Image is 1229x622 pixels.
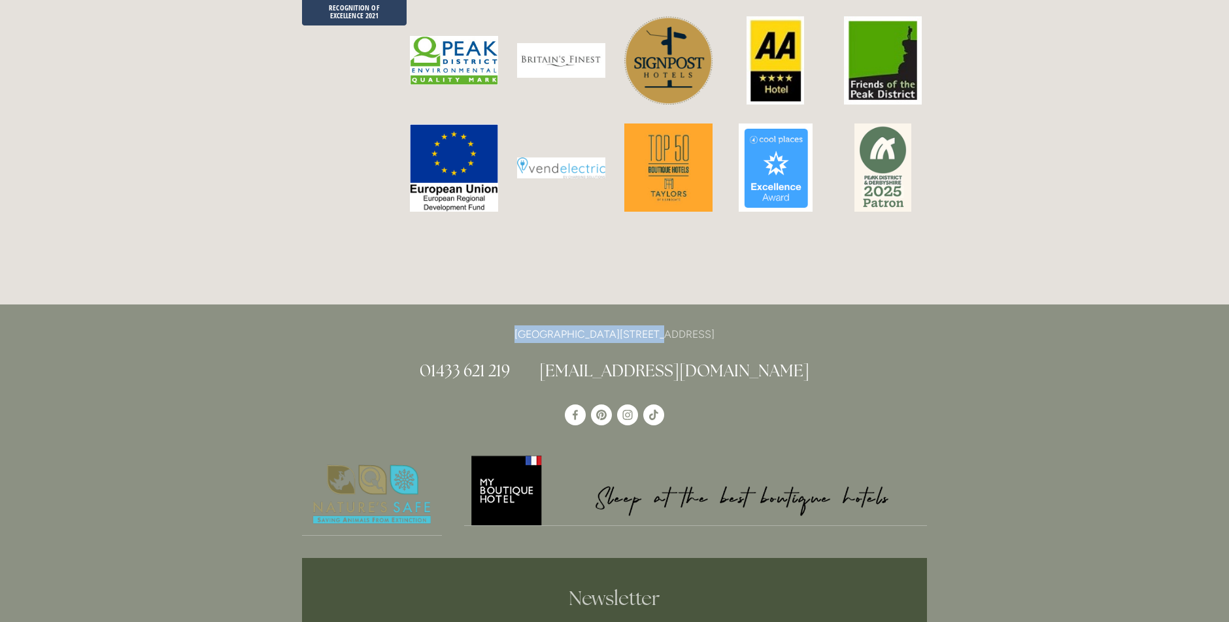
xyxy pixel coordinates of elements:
img: EQM-logo.jpg [410,36,498,86]
a: Instagram [617,404,638,425]
span: RECOGNITION OF EXCELLENCE 2021 [312,4,396,20]
a: Nature's Safe - Logo [302,453,442,536]
a: Pinterest [591,404,612,425]
img: fotpdlogo.jpg [844,16,921,105]
a: My Boutique Hotel - Logo [464,453,928,527]
img: LogoERDF_Col_Portrait.png [410,124,498,212]
a: TikTok [643,404,664,425]
p: [GEOGRAPHIC_DATA][STREET_ADDRESS] [302,325,927,343]
a: [EMAIL_ADDRESS][DOMAIN_NAME] [539,360,809,381]
img: unnamed (3).png [739,123,813,212]
img: Nature's Safe - Logo [302,453,442,536]
img: Patron logo 2025.png [854,123,911,212]
a: Losehill House Hotel & Spa [565,404,586,425]
img: britains_finest.jpg [517,43,605,78]
img: signpost-hotels.png [624,16,713,105]
img: AA_H_4star_logo.jpg [747,16,804,105]
img: My Boutique Hotel - Logo [464,453,928,526]
h2: Newsletter [373,587,856,610]
a: 01433 621 219 [420,360,510,381]
img: 241175798_154761783504700_338573683048856928_n.jpg [624,123,713,212]
img: download.png [517,157,605,178]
